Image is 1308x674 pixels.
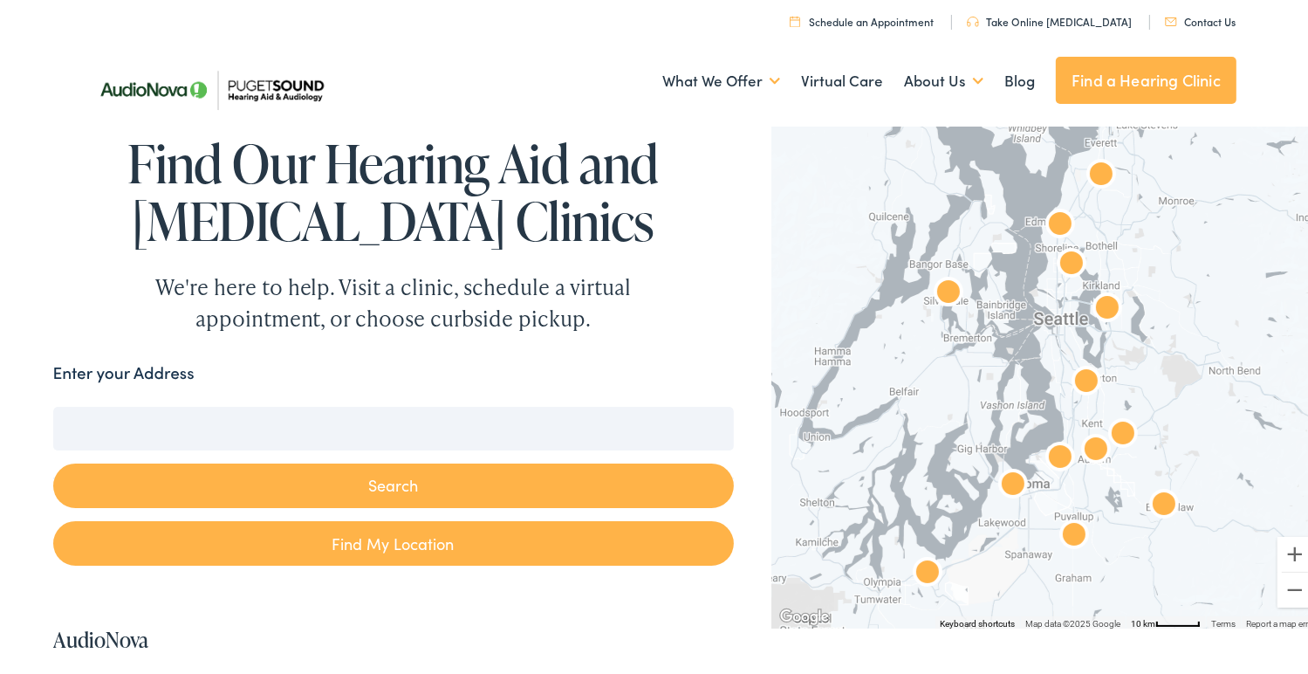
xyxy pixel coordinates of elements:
a: Blog [1004,45,1035,110]
button: Keyboard shortcuts [940,615,1015,627]
a: Find a Hearing Clinic [1056,53,1236,100]
a: Find My Location [53,518,734,562]
span: Map data ©2025 Google [1025,616,1120,625]
button: Map Scale: 10 km per 48 pixels [1126,613,1206,625]
div: AudioNova [1039,435,1081,477]
label: Enter your Address [53,357,195,382]
img: utility icon [1165,14,1177,23]
div: We're here to help. Visit a clinic, schedule a virtual appointment, or choose curbside pickup. [114,268,673,331]
a: About Us [904,45,983,110]
a: Terms (opens in new tab) [1211,616,1236,625]
button: Search [53,460,734,505]
img: utility icon [967,13,979,24]
div: AudioNova [1053,512,1095,554]
div: AudioNova [1039,202,1081,244]
div: Puget Sound Hearing Aid &#038; Audiology by AudioNova [1080,152,1122,194]
div: AudioNova [1086,285,1128,327]
a: Contact Us [1165,10,1236,25]
div: AudioNova [1065,359,1107,401]
img: Google [776,602,833,625]
a: Take Online [MEDICAL_DATA] [967,10,1132,25]
div: AudioNova [907,550,948,592]
a: Open this area in Google Maps (opens a new window) [776,602,833,625]
div: AudioNova [928,270,969,312]
a: AudioNova [53,622,148,650]
h1: Find Our Hearing Aid and [MEDICAL_DATA] Clinics [53,131,734,246]
input: Enter your address or zip code [53,403,734,447]
img: utility icon [790,12,800,24]
div: AudioNova [1143,482,1185,524]
div: AudioNova [1051,241,1092,283]
div: AudioNova [1075,427,1117,469]
a: Virtual Care [801,45,883,110]
div: AudioNova [1102,411,1144,453]
a: Schedule an Appointment [790,10,934,25]
a: What We Offer [662,45,780,110]
div: AudioNova [992,462,1034,504]
span: 10 km [1131,616,1155,625]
